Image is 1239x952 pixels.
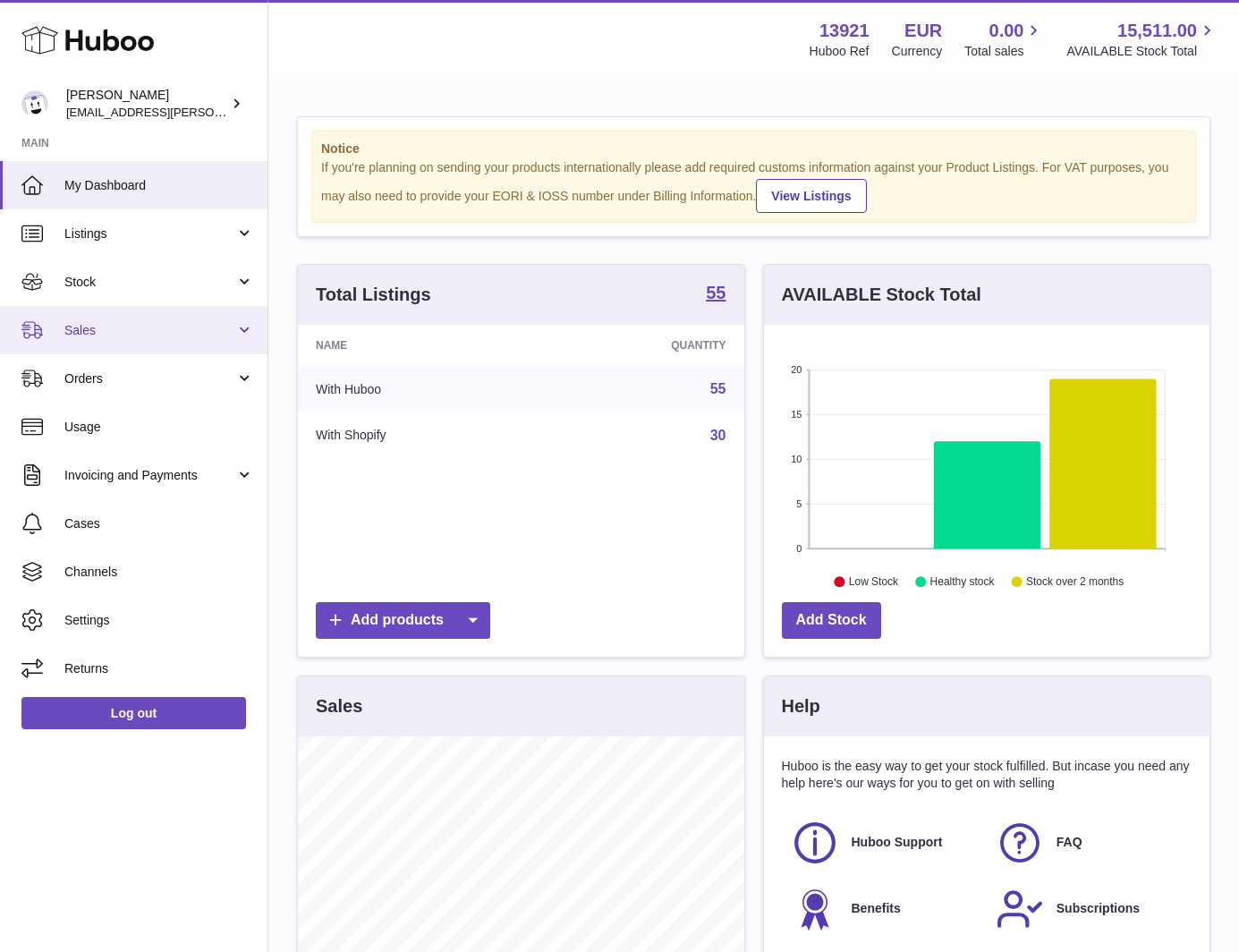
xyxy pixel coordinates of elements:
span: Invoicing and Payments [64,467,235,484]
span: 15,511.00 [1117,19,1197,43]
h3: Total Listings [316,283,431,307]
span: Subscriptions [1057,900,1140,917]
div: Currency [892,43,943,60]
span: Huboo Support [852,834,943,851]
div: Huboo Ref [810,43,870,60]
a: 55 [710,381,726,396]
text: 10 [791,454,802,464]
h3: Sales [316,694,362,718]
span: Total sales [964,43,1044,60]
p: Huboo is the easy way to get your stock fulfilled. But incase you need any help here's our ways f... [782,758,1192,792]
td: With Shopify [298,412,539,459]
text: Stock over 2 months [1026,575,1124,588]
a: 30 [710,428,726,443]
span: Channels [64,564,254,581]
span: Stock [64,274,235,291]
text: Low Stock [848,575,898,588]
text: 0 [796,543,802,554]
span: My Dashboard [64,177,254,194]
a: Huboo Support [791,819,978,867]
span: [EMAIL_ADDRESS][PERSON_NAME][DOMAIN_NAME] [66,105,359,119]
strong: EUR [904,19,942,43]
strong: Notice [321,140,1186,157]
th: Name [298,325,539,366]
text: 20 [791,364,802,375]
a: Add products [316,602,490,639]
td: With Huboo [298,366,539,412]
span: Orders [64,370,235,387]
a: FAQ [996,819,1183,867]
h3: Help [782,694,820,718]
text: 15 [791,409,802,420]
span: Settings [64,612,254,629]
a: 15,511.00 AVAILABLE Stock Total [1066,19,1218,60]
text: 5 [796,498,802,509]
span: Benefits [852,900,901,917]
span: Usage [64,419,254,436]
div: If you're planning on sending your products internationally please add required customs informati... [321,159,1186,213]
text: Healthy stock [929,575,995,588]
a: Benefits [791,885,978,933]
img: europe@orea.uk [21,90,48,117]
th: Quantity [539,325,744,366]
a: View Listings [756,179,866,213]
a: 55 [706,284,726,305]
span: Returns [64,660,254,677]
span: 0.00 [989,19,1024,43]
span: Sales [64,322,235,339]
a: Add Stock [782,602,881,639]
h3: AVAILABLE Stock Total [782,283,981,307]
a: 0.00 Total sales [964,19,1044,60]
a: Subscriptions [996,885,1183,933]
span: FAQ [1057,834,1082,851]
div: [PERSON_NAME] [66,87,227,121]
span: Cases [64,515,254,532]
a: Log out [21,697,246,729]
span: AVAILABLE Stock Total [1066,43,1218,60]
strong: 13921 [819,19,870,43]
span: Listings [64,225,235,242]
strong: 55 [706,284,726,302]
